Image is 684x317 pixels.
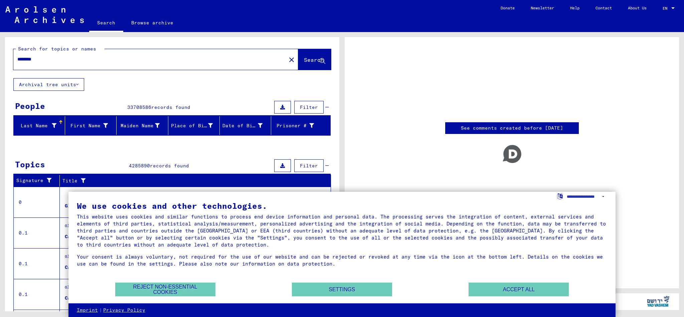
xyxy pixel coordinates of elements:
[663,6,670,11] span: EN
[14,187,60,217] td: 0
[119,122,159,129] div: Maiden Name
[285,53,298,66] button: Clear
[127,104,151,110] span: 33708586
[304,56,324,63] span: Search
[65,284,307,294] div: Global Finding Aids / Central Name Index / Cards, which have been separated just before or during...
[77,213,607,248] div: This website uses cookies and similar functions to process end device information and personal da...
[16,122,56,129] div: Last Name
[117,116,168,135] mat-header-cell: Maiden Name
[150,163,189,169] span: records found
[119,120,168,131] div: Maiden Name
[300,104,318,110] span: Filter
[65,116,117,135] mat-header-cell: First Name
[14,279,60,310] td: 0.1
[171,122,213,129] div: Place of Birth
[16,177,54,184] div: Signature
[65,223,307,232] div: Global Finding Aids / Central Name Index / Cards that have been scanned during first sequential m...
[77,202,607,210] div: We use cookies and other technologies.
[5,6,84,23] img: Arolsen_neg.svg
[151,104,190,110] span: records found
[271,116,330,135] mat-header-cell: Prisoner #
[13,78,84,91] button: Archival tree units
[461,125,563,132] a: See comments created before [DATE]
[171,120,221,131] div: Place of Birth
[129,163,150,169] span: 4285890
[18,46,96,52] mat-label: Search for topics or names
[298,49,331,70] button: Search
[14,248,60,279] td: 0.1
[14,116,65,135] mat-header-cell: Last Name
[222,122,263,129] div: Date of Birth
[103,307,145,314] a: Privacy Policy
[274,120,322,131] div: Prisoner #
[292,283,392,296] button: Settings
[300,163,318,169] span: Filter
[65,254,307,263] div: Global Finding Aids / Central Name Index / Reference cards and originals, which have been discove...
[62,175,324,186] div: Title
[65,202,122,209] div: Global Finding Aids
[77,307,98,314] a: Imprint
[115,283,215,296] button: Reject non-essential cookies
[65,233,122,240] div: Card file segment 1
[222,120,271,131] div: Date of Birth
[646,293,671,310] img: yv_logo.png
[68,122,108,129] div: First Name
[294,159,324,172] button: Filter
[469,283,569,296] button: Accept all
[16,175,61,186] div: Signature
[65,264,122,271] div: Card file segment 1
[65,295,122,302] div: Card file segment 1
[15,158,45,170] div: Topics
[168,116,220,135] mat-header-cell: Place of Birth
[89,15,123,32] a: Search
[16,120,65,131] div: Last Name
[123,15,181,31] a: Browse archive
[220,116,271,135] mat-header-cell: Date of Birth
[14,217,60,248] td: 0.1
[62,177,318,184] div: Title
[77,253,607,267] div: Your consent is always voluntary, not required for the use of our website and can be rejected or ...
[68,120,116,131] div: First Name
[288,56,296,64] mat-icon: close
[294,101,324,114] button: Filter
[15,100,45,112] div: People
[274,122,314,129] div: Prisoner #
